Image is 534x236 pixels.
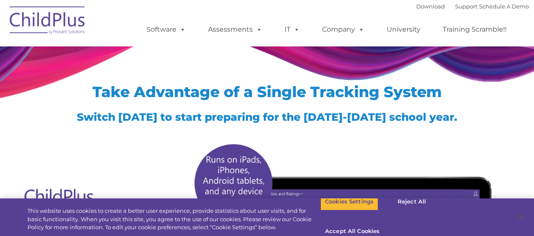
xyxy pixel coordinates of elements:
a: IT [276,21,308,38]
div: This website uses cookies to create a better user experience, provide statistics about user visit... [27,207,320,232]
button: Reject All [385,193,438,211]
a: Support [455,3,477,10]
button: Cookies Settings [320,193,378,211]
a: Company [314,21,373,38]
a: Training Scramble!! [434,21,515,38]
font: | [416,3,529,10]
span: Take Advantage of a Single Tracking System [92,83,442,101]
span: Switch [DATE] to start preparing for the [DATE]-[DATE] school year. [77,111,457,123]
img: ChildPlus by Procare Solutions [5,0,90,43]
a: University [378,21,429,38]
a: Schedule A Demo [479,3,529,10]
a: Download [416,3,445,10]
a: Software [138,21,194,38]
button: Close [511,207,530,226]
a: Assessments [200,21,271,38]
